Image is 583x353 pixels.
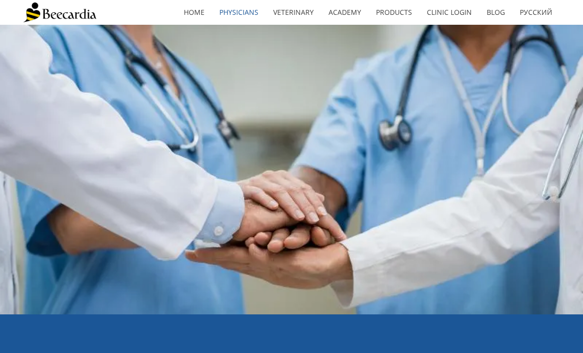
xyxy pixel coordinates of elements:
a: home [176,1,212,24]
a: Blog [479,1,512,24]
a: Products [369,1,419,24]
a: Русский [512,1,560,24]
a: Academy [321,1,369,24]
a: Physicians [212,1,266,24]
img: Beecardia [23,2,96,22]
a: Veterinary [266,1,321,24]
a: Clinic Login [419,1,479,24]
